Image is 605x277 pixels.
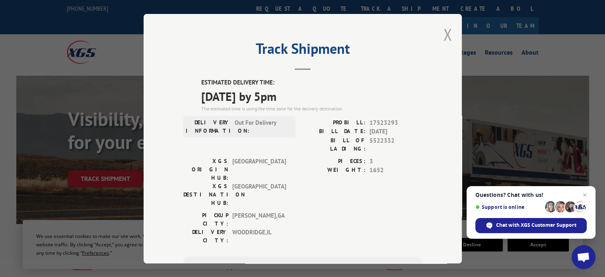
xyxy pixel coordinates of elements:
span: 5522332 [370,136,422,153]
label: ESTIMATED DELIVERY TIME: [201,78,422,87]
label: PICKUP CITY: [183,211,228,228]
span: Support is online [475,204,542,210]
label: PIECES: [303,157,366,166]
span: 17523293 [370,118,422,127]
span: Questions? Chat with us! [475,192,587,198]
span: WOODRIDGE , IL [232,228,286,244]
label: PROBILL: [303,118,366,127]
span: Chat with XGS Customer Support [496,222,576,229]
span: [DATE] [370,127,422,136]
div: Chat with XGS Customer Support [475,218,587,233]
span: Close chat [580,190,589,200]
div: Open chat [572,245,595,269]
span: Out For Delivery [235,118,288,135]
h2: Track Shipment [183,43,422,58]
label: XGS ORIGIN HUB: [183,157,228,182]
label: WEIGHT: [303,166,366,175]
div: The estimated time is using the time zone for the delivery destination. [201,105,422,112]
span: [DATE] by 5pm [201,87,422,105]
label: XGS DESTINATION HUB: [183,182,228,207]
span: [PERSON_NAME] , GA [232,211,286,228]
label: BILL DATE: [303,127,366,136]
span: 3 [370,157,422,166]
span: 1652 [370,166,422,175]
label: BILL OF LADING: [303,136,366,153]
label: DELIVERY CITY: [183,228,228,244]
button: Close modal [443,24,452,45]
span: [GEOGRAPHIC_DATA] [232,182,286,207]
label: DELIVERY INFORMATION: [186,118,231,135]
span: [GEOGRAPHIC_DATA] [232,157,286,182]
